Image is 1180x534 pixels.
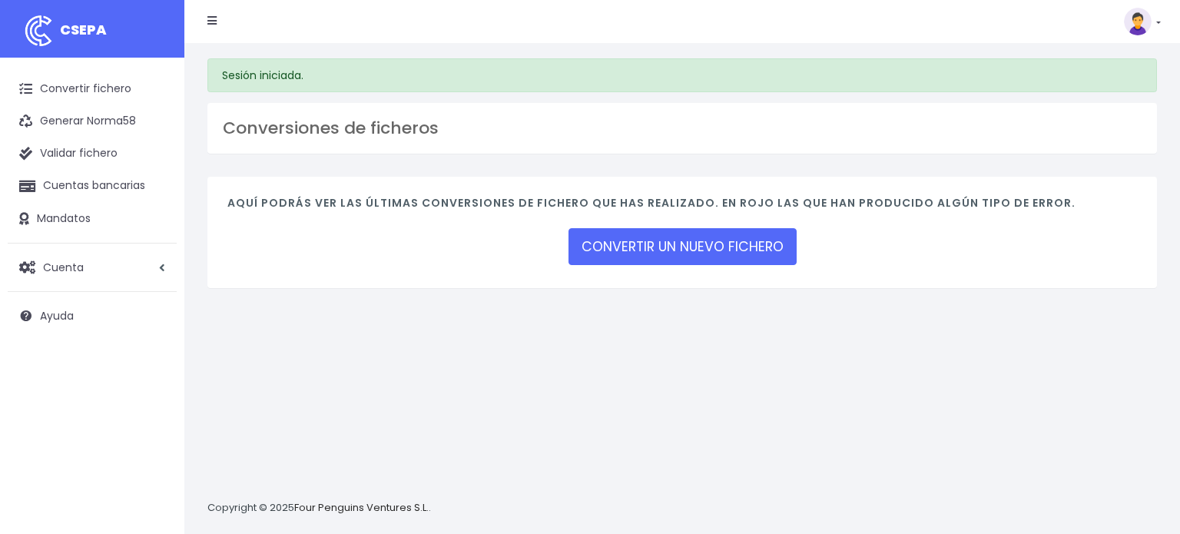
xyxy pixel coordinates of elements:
a: Cuenta [8,251,177,284]
span: CSEPA [60,20,107,39]
div: Sesión iniciada. [207,58,1157,92]
h3: Conversiones de ficheros [223,118,1142,138]
a: Four Penguins Ventures S.L. [294,500,429,515]
span: Cuenta [43,259,84,274]
a: Generar Norma58 [8,105,177,138]
h4: Aquí podrás ver las últimas conversiones de fichero que has realizado. En rojo las que han produc... [227,197,1137,217]
p: Copyright © 2025 . [207,500,431,516]
a: CONVERTIR UN NUEVO FICHERO [568,228,797,265]
img: profile [1124,8,1152,35]
a: Convertir fichero [8,73,177,105]
a: Validar fichero [8,138,177,170]
a: Mandatos [8,203,177,235]
a: Ayuda [8,300,177,332]
span: Ayuda [40,308,74,323]
a: Cuentas bancarias [8,170,177,202]
img: logo [19,12,58,50]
